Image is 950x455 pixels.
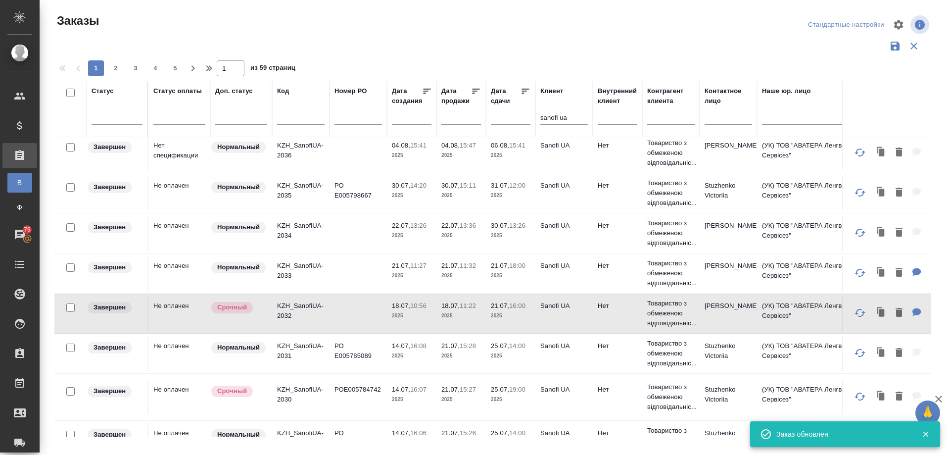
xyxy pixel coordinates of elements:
[410,222,427,229] p: 13:26
[7,173,32,193] a: В
[919,403,936,423] span: 🙏
[700,336,757,371] td: Stuzhenko Victoriia
[128,63,143,73] span: 3
[491,429,509,437] p: 25.07,
[757,216,876,251] td: (УК) ТОВ "АВАТЕРА Ленгвідж Сервісез"
[87,221,142,234] div: Выставляет КМ при направлении счета или после выполнения всех работ/сдачи заказа клиенту. Окончат...
[915,430,936,439] button: Закрыть
[87,385,142,398] div: Выставляет КМ при направлении счета или после выполнения всех работ/сдачи заказа клиенту. Окончат...
[757,136,876,170] td: (УК) ТОВ "АВАТЕРА Ленгвідж Сервісез"
[757,176,876,210] td: (УК) ТОВ "АВАТЕРА Ленгвідж Сервісез"
[410,182,427,189] p: 14:20
[904,37,923,55] button: Сбросить фильтры
[509,262,525,269] p: 18:00
[598,341,637,351] p: Нет
[392,351,431,361] p: 2025
[410,262,427,269] p: 11:27
[94,303,126,312] p: Завершен
[509,429,525,437] p: 14:00
[915,401,940,425] button: 🙏
[87,341,142,354] div: Выставляет КМ при направлении счета или после выполнения всех работ/сдачи заказа клиенту. Окончат...
[148,176,210,210] td: Не оплачен
[87,301,142,314] div: Выставляет КМ при направлении счета или после выполнения всех работ/сдачи заказа клиенту. Окончат...
[891,143,907,163] button: Удалить
[460,182,476,189] p: 15:11
[705,86,752,106] div: Контактное лицо
[210,261,267,274] div: Статус по умолчанию для стандартных заказов
[540,221,588,231] p: Sanofi UA
[277,86,289,96] div: Код
[217,343,260,353] p: Нормальный
[848,221,872,245] button: Обновить
[94,386,126,396] p: Завершен
[491,395,530,404] p: 2025
[392,429,410,437] p: 14.07,
[210,341,267,354] div: Статус по умолчанию для стандартных заказов
[94,222,126,232] p: Завершен
[757,296,876,331] td: (УК) ТОВ "АВАТЕРА Ленгвідж Сервісез"
[891,263,907,283] button: Удалить
[491,231,530,241] p: 2025
[891,223,907,243] button: Удалить
[441,429,460,437] p: 21.07,
[392,302,410,309] p: 18.07,
[7,198,32,217] a: Ф
[647,299,695,328] p: Товариство з обмеженою відповідальніс...
[87,428,142,442] div: Выставляет КМ при направлении счета или после выполнения всех работ/сдачи заказа клиенту. Окончат...
[277,141,325,160] p: KZH_SanofiUA-2036
[647,258,695,288] p: Товариство з обмеженою відповідальніс...
[210,221,267,234] div: Статус по умолчанию для стандартных заказов
[441,262,460,269] p: 21.07,
[217,430,260,440] p: Нормальный
[460,429,476,437] p: 15:26
[700,136,757,170] td: [PERSON_NAME]
[757,336,876,371] td: (УК) ТОВ "АВАТЕРА Ленгвідж Сервісез"
[12,178,27,188] span: В
[277,261,325,281] p: KZH_SanofiUA-2033
[410,142,427,149] p: 15:41
[94,343,126,353] p: Завершен
[540,428,588,438] p: Sanofi UA
[277,221,325,241] p: KZH_SanofiUA-2034
[392,271,431,281] p: 2025
[848,341,872,365] button: Обновить
[330,176,387,210] td: РО E005798667
[700,176,757,210] td: Stuzhenko Victoriia
[330,380,387,414] td: РОЕ005784742
[441,142,460,149] p: 04.08,
[700,380,757,414] td: Stuzhenko Victoriia
[148,256,210,291] td: Не оплачен
[491,222,509,229] p: 30.07,
[776,429,907,439] div: Заказ обновлен
[872,183,891,203] button: Клонировать
[491,311,530,321] p: 2025
[757,256,876,291] td: (УК) ТОВ "АВАТЕРА Ленгвідж Сервісез"
[217,222,260,232] p: Нормальный
[441,311,481,321] p: 2025
[910,15,931,34] span: Посмотреть информацию
[886,37,904,55] button: Сохранить фильтры
[491,386,509,393] p: 25.07,
[392,342,410,350] p: 14.07,
[540,341,588,351] p: Sanofi UA
[2,222,37,247] a: 75
[18,225,37,235] span: 75
[540,181,588,191] p: Sanofi UA
[12,202,27,212] span: Ф
[392,86,422,106] div: Дата создания
[147,63,163,73] span: 4
[872,223,891,243] button: Клонировать
[848,385,872,408] button: Обновить
[848,181,872,204] button: Обновить
[410,429,427,437] p: 16:06
[94,262,126,272] p: Завершен
[210,428,267,442] div: Статус по умолчанию для стандартных заказов
[217,303,247,312] p: Срочный
[392,151,431,160] p: 2025
[848,261,872,285] button: Обновить
[647,339,695,368] p: Товариство з обмеженою відповідальніс...
[441,386,460,393] p: 21.07,
[410,342,427,350] p: 16:08
[94,182,126,192] p: Завершен
[872,143,891,163] button: Клонировать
